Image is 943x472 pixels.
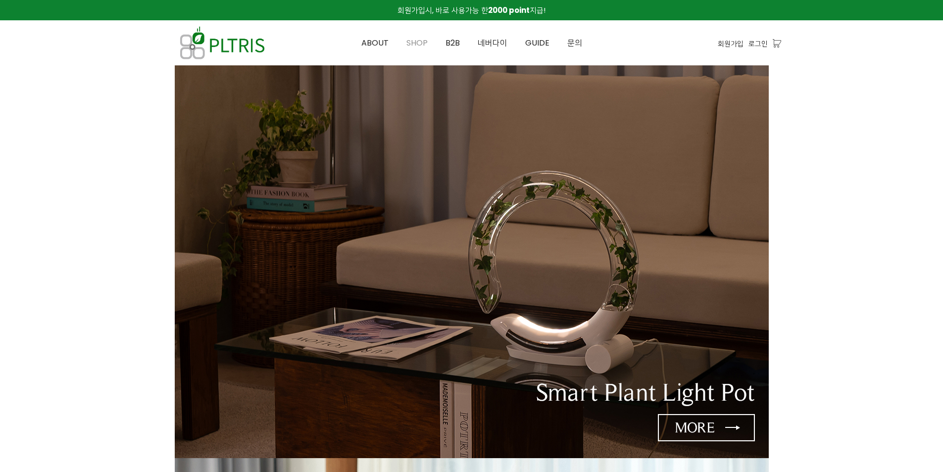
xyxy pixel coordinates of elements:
span: 회원가입시, 바로 사용가능 한 지급! [397,5,546,15]
a: GUIDE [516,21,558,65]
span: 네버다이 [478,37,507,49]
a: B2B [437,21,469,65]
span: ABOUT [361,37,389,49]
span: B2B [446,37,460,49]
span: 문의 [567,37,582,49]
a: SHOP [397,21,437,65]
a: 네버다이 [469,21,516,65]
a: 회원가입 [718,38,744,49]
span: SHOP [406,37,428,49]
strong: 2000 point [488,5,530,15]
a: 문의 [558,21,591,65]
a: ABOUT [352,21,397,65]
span: GUIDE [525,37,549,49]
a: 로그인 [748,38,768,49]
